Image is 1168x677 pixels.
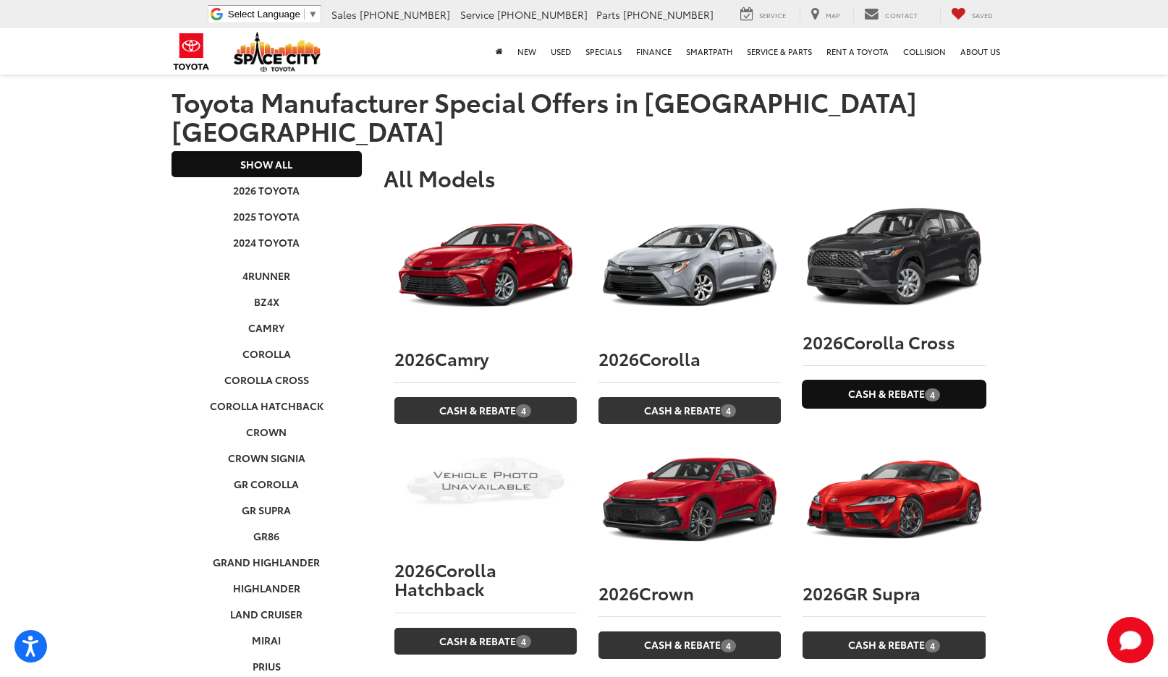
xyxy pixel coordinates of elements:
a: bZ4X [172,289,362,315]
span: Contact [885,10,918,20]
a: 2024 Toyota [172,229,362,255]
a: Service [729,7,797,22]
a: SmartPath [679,28,740,74]
a: Home [488,28,510,74]
img: 2026 Toyota Crown [598,431,781,568]
h3: Crown [598,583,781,602]
h3: Corolla Cross [803,332,985,351]
a: GR Corolla [172,471,362,497]
a: Service & Parts [740,28,819,74]
button: Toggle Chat Window [1107,617,1154,663]
svg: Start Chat [1107,617,1154,663]
span: [PHONE_NUMBER] [497,7,588,22]
a: Cash & Rebate4 [598,397,781,424]
span: [PHONE_NUMBER] [360,7,450,22]
a: Cash & Rebate4 [803,631,985,658]
a: Used [543,28,578,74]
a: Map [800,7,850,22]
span: 2026 [598,580,639,605]
img: Toyota [164,28,219,75]
span: 2026 [598,346,639,370]
a: 2026 Toyota [172,177,362,203]
a: Crown [172,419,362,445]
a: GR Supra [172,497,362,523]
span: 4 [721,404,736,417]
a: GR86 [172,523,362,549]
span: 4 [516,404,531,417]
img: Space City Toyota [234,32,321,72]
span: 4 [925,639,940,652]
span: ​ [304,9,305,20]
h3: Camry [394,349,577,367]
img: 2026 Toyota Corolla [598,197,781,333]
a: Cash & Rebate4 [803,380,985,407]
h1: Toyota Manufacturer Special Offers in [GEOGRAPHIC_DATA] [GEOGRAPHIC_DATA] [172,87,996,144]
img: 2026 Toyota Corolla Hatchback [394,431,577,545]
span: 4 [925,388,940,401]
a: Grand Highlander [172,549,362,575]
a: About Us [953,28,1007,74]
span: 4 [721,639,736,652]
span: Sales [331,7,357,22]
span: 2026 [394,557,435,582]
a: Cash & Rebate4 [394,397,577,424]
a: Specials [578,28,629,74]
a: Highlander [172,575,362,601]
span: Select Language [228,9,300,20]
h2: All Models [384,166,997,190]
span: 2026 [803,580,843,605]
a: Mirai [172,627,362,653]
span: 4 [516,635,531,648]
h3: Corolla Hatchback [394,560,577,598]
a: 4Runner [172,263,362,289]
a: Corolla [172,341,362,367]
a: Cash & Rebate4 [394,628,577,655]
span: 2026 [394,346,435,370]
img: 2026 Toyota Corolla Cross [803,197,985,317]
a: Show All [172,151,362,177]
a: Cash & Rebate4 [598,631,781,658]
span: Parts [596,7,620,22]
h3: Corolla [598,349,781,367]
h3: GR Supra [803,583,985,602]
a: Collision [896,28,953,74]
span: 2026 [803,329,843,354]
a: Camry [172,315,362,341]
a: Rent a Toyota [819,28,896,74]
span: Service [759,10,786,20]
a: Crown Signia [172,445,362,471]
span: Map [826,10,839,20]
span: Service [460,7,494,22]
span: ▼ [308,9,318,20]
a: Select Language​ [228,9,318,20]
a: Finance [629,28,679,74]
a: Corolla Hatchback [172,393,362,419]
a: New [510,28,543,74]
span: [PHONE_NUMBER] [623,7,714,22]
a: My Saved Vehicles [940,7,1004,22]
a: Land Cruiser [172,601,362,627]
a: 2025 Toyota [172,203,362,229]
img: 2026 Toyota GR Supra [803,431,985,568]
img: 2026 Toyota Camry [394,197,577,333]
a: Contact [853,7,928,22]
a: Corolla Cross [172,367,362,393]
span: Saved [972,10,993,20]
